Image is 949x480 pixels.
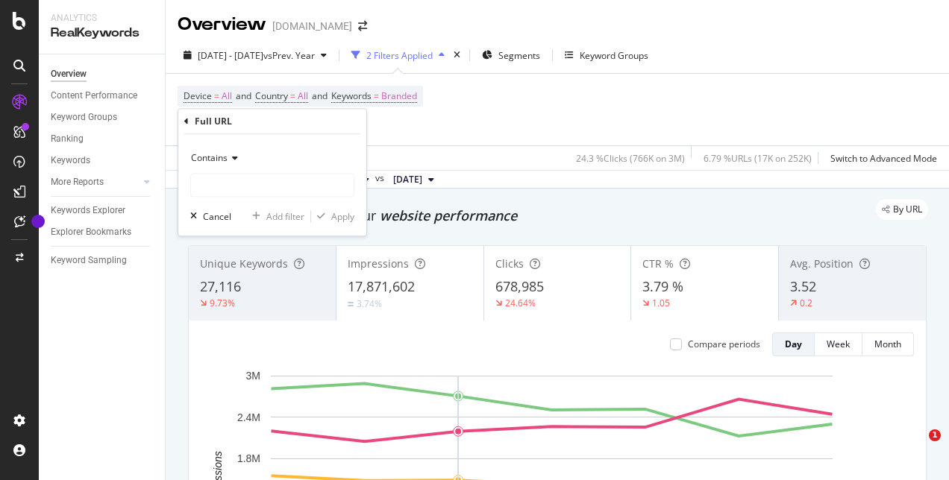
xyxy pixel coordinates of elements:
button: Keyword Groups [559,43,654,67]
div: Analytics [51,12,153,25]
div: [DOMAIN_NAME] [272,19,352,34]
div: 24.64% [505,297,536,309]
button: Month [862,332,914,356]
div: Keyword Groups [51,110,117,125]
div: 24.3 % Clicks ( 766K on 3M ) [576,152,685,165]
div: Tooltip anchor [31,215,45,228]
div: Keywords [51,153,90,168]
span: Contains [191,151,228,164]
span: Unique Keywords [200,256,288,271]
span: = [290,89,295,102]
div: Full URL [195,115,232,127]
span: vs Prev. Year [263,49,315,62]
div: Month [874,338,901,350]
iframe: Intercom live chat [898,429,934,465]
span: Segments [498,49,540,62]
div: Compare periods [688,338,760,350]
span: Keywords [331,89,372,102]
div: Day [785,338,802,350]
div: Keyword Sampling [51,253,127,268]
a: Keyword Sampling [51,253,154,268]
span: 27,116 [200,277,241,295]
button: Day [772,332,815,356]
button: Week [815,332,862,356]
button: [DATE] [387,171,440,189]
div: Overview [178,12,266,37]
button: Apply [311,209,354,224]
div: Overview [51,66,87,82]
span: Avg. Position [790,256,854,271]
div: Week [827,338,850,350]
div: Apply [331,210,354,223]
span: All [222,86,232,107]
button: Cancel [184,209,231,224]
a: Explorer Bookmarks [51,224,154,240]
text: 2.4M [237,411,260,423]
div: times [451,48,463,63]
span: CTR % [642,256,674,271]
div: 1.05 [652,297,670,309]
a: Overview [51,66,154,82]
span: Device [184,89,212,102]
div: 0.2 [800,297,812,309]
div: RealKeywords [51,25,153,42]
div: arrow-right-arrow-left [358,21,367,31]
div: Explorer Bookmarks [51,224,131,240]
a: Content Performance [51,88,154,104]
div: Keywords Explorer [51,203,125,218]
button: Add filter [246,209,304,224]
a: Keywords Explorer [51,203,154,218]
div: 2 Filters Applied [366,49,433,62]
div: 9.73% [210,297,235,309]
a: Ranking [51,131,154,147]
text: 3M [246,370,260,382]
a: Keyword Groups [51,110,154,125]
div: Keyword Groups [580,49,648,62]
div: Add filter [266,210,304,223]
a: More Reports [51,174,140,190]
span: Impressions [348,256,409,271]
div: 3.74% [357,297,382,310]
a: Keywords [51,153,154,168]
span: = [374,89,379,102]
span: and [236,89,251,102]
span: 3.79 % [642,277,683,295]
span: Country [255,89,288,102]
span: All [298,86,308,107]
span: and [312,89,328,102]
span: 1 [929,429,941,441]
span: 678,985 [495,277,544,295]
button: [DATE] - [DATE]vsPrev. Year [178,43,333,67]
button: Switch to Advanced Mode [824,146,937,170]
span: vs [375,171,387,185]
button: 2 Filters Applied [345,43,451,67]
span: [DATE] - [DATE] [198,49,263,62]
span: By URL [893,205,922,214]
div: Content Performance [51,88,137,104]
span: 17,871,602 [348,277,415,295]
div: More Reports [51,174,104,190]
div: Cancel [203,210,231,223]
span: Branded [381,86,417,107]
div: Switch to Advanced Mode [830,152,937,165]
button: Segments [476,43,546,67]
span: Clicks [495,256,524,271]
span: = [214,89,219,102]
div: Ranking [51,131,84,147]
text: 1.8M [237,452,260,464]
div: legacy label [876,199,928,220]
span: 2024 Sep. 28th [393,173,422,186]
img: Equal [348,302,354,306]
span: 3.52 [790,277,816,295]
div: 6.79 % URLs ( 17K on 252K ) [704,152,812,165]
